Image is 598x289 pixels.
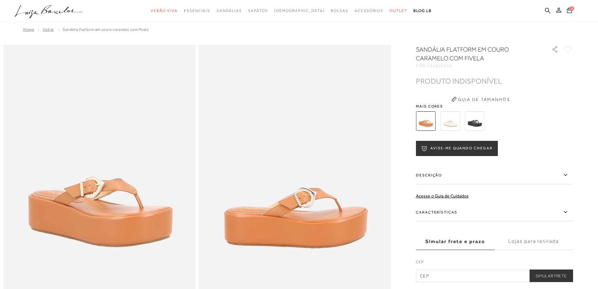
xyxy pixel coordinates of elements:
label: Descrição [416,166,573,184]
a: Acesse o Guia de Cuidados [416,193,469,198]
span: Sandálias [217,8,242,13]
img: SANDÁLIA FLATFORM EM COURO PRETO COM FIVELA [465,111,484,131]
label: CEP [416,259,573,268]
a: Home [23,27,34,32]
a: noSubCategoriesText [217,5,242,17]
a: noSubCategoriesText [390,5,407,17]
input: CEP [416,270,573,282]
span: Bolsas [331,8,348,13]
a: noSubCategoriesText [274,5,325,17]
span: Verão Viva [151,8,178,13]
a: noSubCategoriesText [151,5,178,17]
a: noSubCategoriesText [331,5,348,17]
span: 0 [570,6,574,11]
span: SANDÁLIA FLATFORM EM COURO CARAMELO COM FIVELA [63,27,149,32]
span: 131800333 [427,64,452,68]
span: Outlet [390,8,407,13]
button: Guia de Tamanhos [449,94,512,104]
button: 0 [565,7,574,15]
span: Mais cores [416,104,573,108]
button: Simular Frete [529,270,573,282]
span: Sapatos [248,8,268,13]
h1: SANDÁLIA FLATFORM EM COURO CARAMELO COM FIVELA [416,45,534,63]
label: Lojas para retirada [494,233,573,250]
a: noSubCategoriesText [184,5,210,17]
div: PRODUTO INDISPONÍVEL [416,78,502,84]
button: AVISE-ME QUANDO CHEGAR [416,141,498,156]
a: noSubCategoriesText [248,5,268,17]
a: BLOG LB [413,5,432,17]
span: BLOG LB [413,8,432,13]
label: Características [416,203,573,221]
span: Acessórios [355,8,383,13]
a: noSubCategoriesText [355,5,383,17]
img: SANDÁLIA FLATFORM EM COURO OFF WHITE COM FIVELA [440,111,460,131]
label: Simular frete e prazo [416,233,494,250]
div: CÓD: [416,64,541,68]
span: Essenciais [184,8,210,13]
span: [DEMOGRAPHIC_DATA] [274,8,325,13]
img: SANDÁLIA FLATFORM EM COURO CARAMELO COM FIVELA [416,111,435,131]
a: Voltar [43,27,54,32]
